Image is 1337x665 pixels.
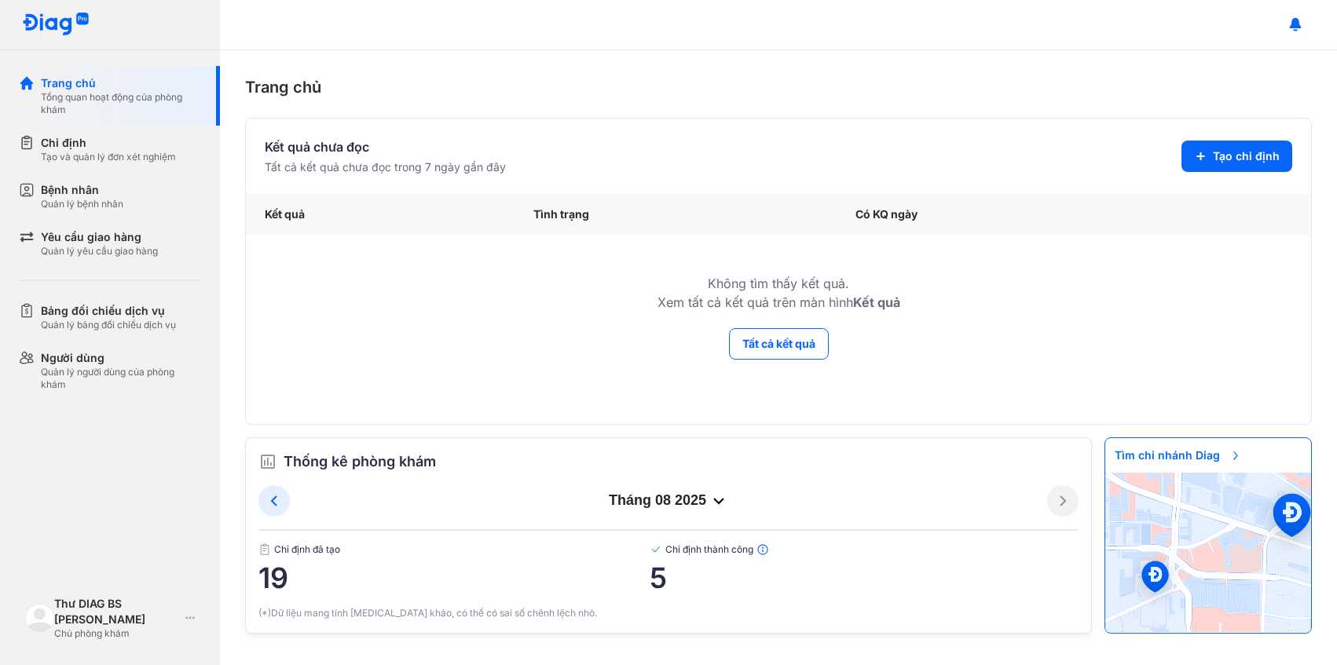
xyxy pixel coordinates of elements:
div: Quản lý bảng đối chiếu dịch vụ [41,319,176,331]
div: Có KQ ngày [837,194,1181,235]
div: Tất cả kết quả chưa đọc trong 7 ngày gần đây [265,159,506,175]
div: Bảng đối chiếu dịch vụ [41,303,176,319]
img: document.50c4cfd0.svg [258,543,271,556]
div: Quản lý người dùng của phòng khám [41,366,201,391]
img: logo [22,13,90,37]
div: Kết quả chưa đọc [265,137,506,156]
div: Chủ phòng khám [54,627,179,640]
div: Tổng quan hoạt động của phòng khám [41,91,201,116]
div: Bệnh nhân [41,182,123,198]
div: Yêu cầu giao hàng [41,229,158,245]
div: Người dùng [41,350,201,366]
button: Tất cả kết quả [729,328,829,360]
div: Kết quả [246,194,515,235]
span: Tìm chi nhánh Diag [1105,438,1251,473]
div: Quản lý bệnh nhân [41,198,123,210]
div: tháng 08 2025 [290,491,1047,510]
img: order.5a6da16c.svg [258,452,277,471]
span: Chỉ định thành công [650,543,1079,556]
span: 5 [650,562,1079,594]
div: Quản lý yêu cầu giao hàng [41,245,158,258]
div: Trang chủ [245,75,1312,99]
span: Tạo chỉ định [1213,148,1280,164]
div: Tình trạng [515,194,837,235]
button: Tạo chỉ định [1181,141,1292,172]
td: Không tìm thấy kết quả. Xem tất cả kết quả trên màn hình [246,235,1311,327]
span: 19 [258,562,650,594]
div: Tạo và quản lý đơn xét nghiệm [41,151,176,163]
span: Thống kê phòng khám [284,451,436,473]
img: checked-green.01cc79e0.svg [650,543,662,556]
span: Chỉ định đã tạo [258,543,650,556]
b: Kết quả [853,294,900,310]
div: Chỉ định [41,135,176,151]
img: logo [25,604,54,633]
div: (*)Dữ liệu mang tính [MEDICAL_DATA] khảo, có thể có sai số chênh lệch nhỏ. [258,606,1079,620]
div: Thư DIAG BS [PERSON_NAME] [54,596,179,627]
img: info.7e716105.svg [756,543,769,556]
div: Trang chủ [41,75,201,91]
